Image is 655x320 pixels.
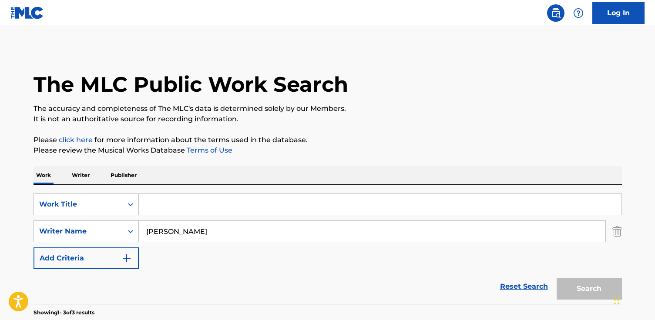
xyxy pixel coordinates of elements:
img: MLC Logo [10,7,44,19]
a: Log In [592,2,645,24]
p: Please review the Musical Works Database [34,145,622,156]
p: Please for more information about the terms used in the database. [34,135,622,145]
img: Delete Criterion [612,220,622,242]
p: Publisher [108,166,139,184]
p: Writer [69,166,92,184]
a: Terms of Use [185,146,232,154]
p: Showing 1 - 3 of 3 results [34,309,94,317]
iframe: Chat Widget [611,278,655,320]
p: It is not an authoritative source for recording information. [34,114,622,124]
p: Work [34,166,54,184]
form: Search Form [34,193,622,304]
div: Help [570,4,587,22]
a: Reset Search [496,277,552,296]
div: Writer Name [39,226,118,237]
img: 9d2ae6d4665cec9f34b9.svg [121,253,132,263]
a: click here [59,136,93,144]
img: search [551,8,561,18]
div: Work Title [39,199,118,210]
button: Add Criteria [34,247,139,269]
a: Public Search [547,4,564,22]
p: The accuracy and completeness of The MLC's data is determined solely by our Members. [34,103,622,114]
h1: The MLC Public Work Search [34,71,348,97]
div: Drag [614,287,619,313]
img: help [573,8,584,18]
